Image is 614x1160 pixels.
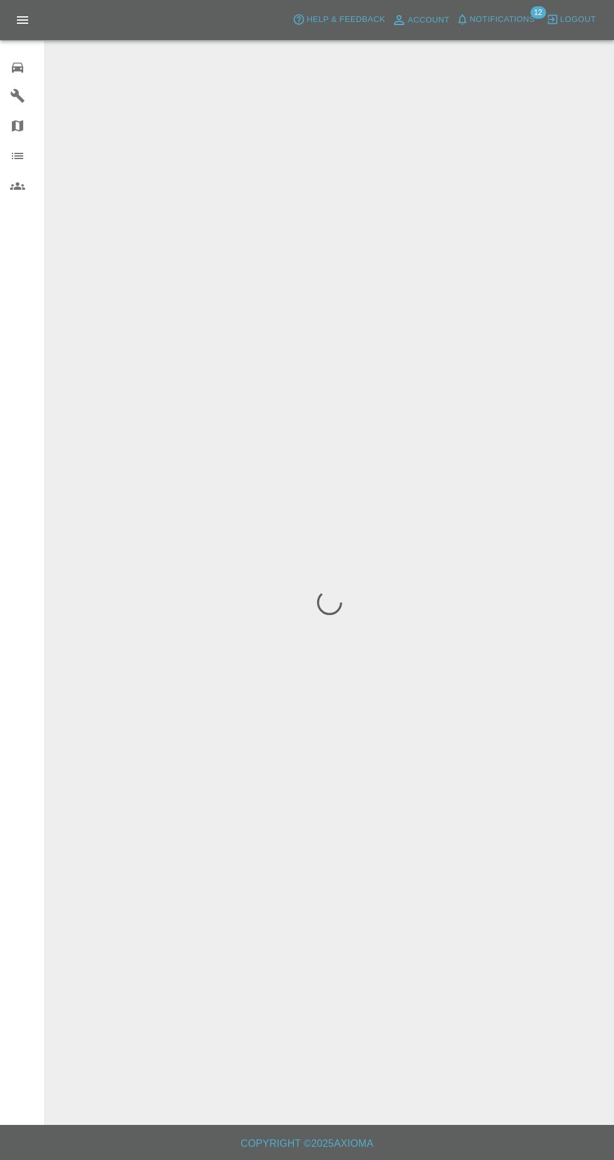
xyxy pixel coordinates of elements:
button: Help & Feedback [289,10,388,29]
span: 12 [530,6,546,19]
span: Logout [560,13,596,27]
button: Open drawer [8,5,38,35]
span: Help & Feedback [306,13,385,27]
span: Account [408,13,450,28]
span: Notifications [470,13,535,27]
button: Notifications [453,10,538,29]
h6: Copyright © 2025 Axioma [10,1135,604,1152]
a: Account [388,10,453,30]
button: Logout [543,10,599,29]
